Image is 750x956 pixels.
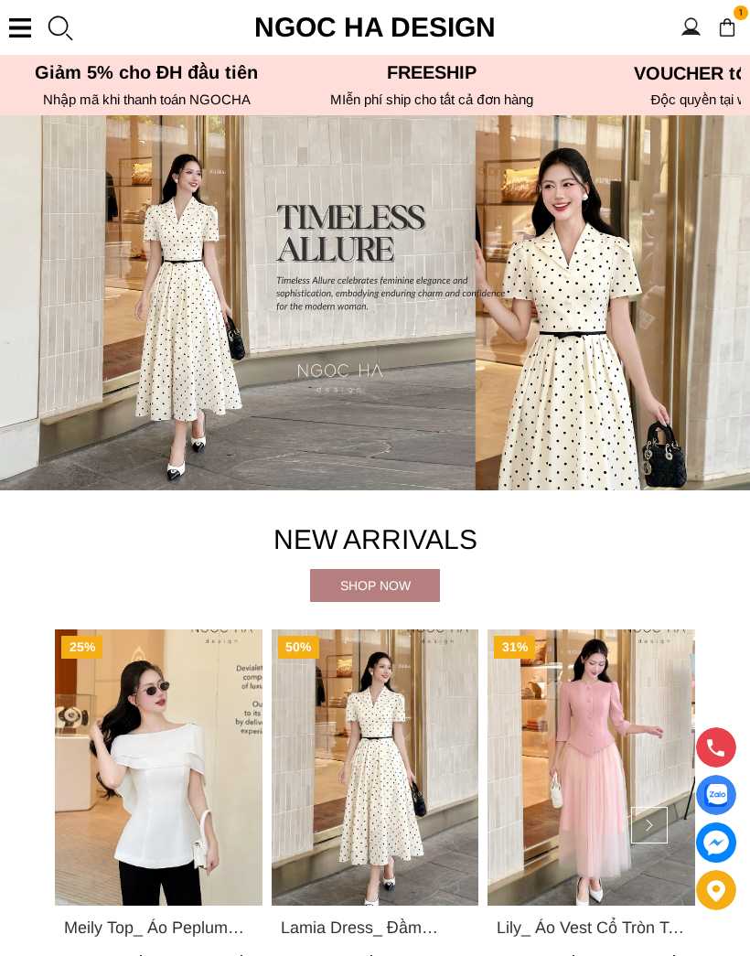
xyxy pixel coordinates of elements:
a: Product image - Lamia Dress_ Đầm Chấm Bi Cổ Vest Màu Kem D1003 [272,629,479,906]
span: Lily_ Áo Vest Cổ Tròn Tay Lừng Mix Chân Váy Lưới Màu Hồng A1082+CV140 [497,916,686,941]
h6: MIễn phí ship cho tất cả đơn hàng [295,91,569,108]
span: Lamia Dress_ Đầm Chấm Bi Cổ Vest Màu Kem D1003 [281,916,470,941]
img: Display image [704,784,727,807]
a: Ngoc Ha Design [238,5,512,49]
font: Giảm 5% cho ĐH đầu tiên [35,62,259,82]
div: Shop now [310,575,440,596]
a: Display image [696,775,736,815]
img: img-CART-ICON-ksit0nf1 [717,17,737,38]
a: Shop now [310,569,440,602]
a: Product image - Lily_ Áo Vest Cổ Tròn Tay Lừng Mix Chân Váy Lưới Màu Hồng A1082+CV140 [487,629,695,906]
a: Link to Lamia Dress_ Đầm Chấm Bi Cổ Vest Màu Kem D1003 [281,916,470,941]
a: Product image - Meily Top_ Áo Peplum Mix Choàng Vai Vải Tơ Màu Trắng A1086 [55,629,262,906]
a: Link to Lily_ Áo Vest Cổ Tròn Tay Lừng Mix Chân Váy Lưới Màu Hồng A1082+CV140 [497,916,686,941]
a: messenger [696,822,736,863]
font: Nhập mã khi thanh toán NGOCHA [43,91,251,107]
font: Freeship [387,62,477,82]
span: Meily Top_ Áo Peplum Mix Choàng Vai Vải Tơ Màu Trắng A1086 [64,916,253,941]
span: 1 [734,5,748,20]
h4: New Arrivals [55,518,695,562]
a: Link to Meily Top_ Áo Peplum Mix Choàng Vai Vải Tơ Màu Trắng A1086 [64,916,253,941]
